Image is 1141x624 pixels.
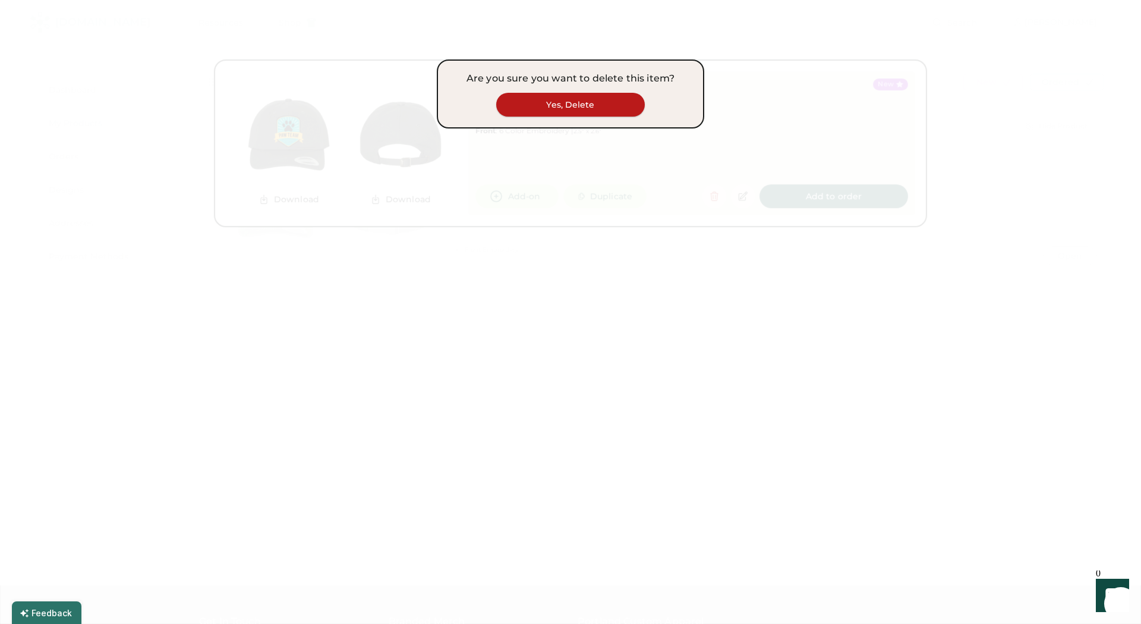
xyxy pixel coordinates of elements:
iframe: Front Chat [1085,570,1136,622]
button: Yes, Delete [496,93,645,117]
div: Are you sure you want to delete this item? [449,71,692,86]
